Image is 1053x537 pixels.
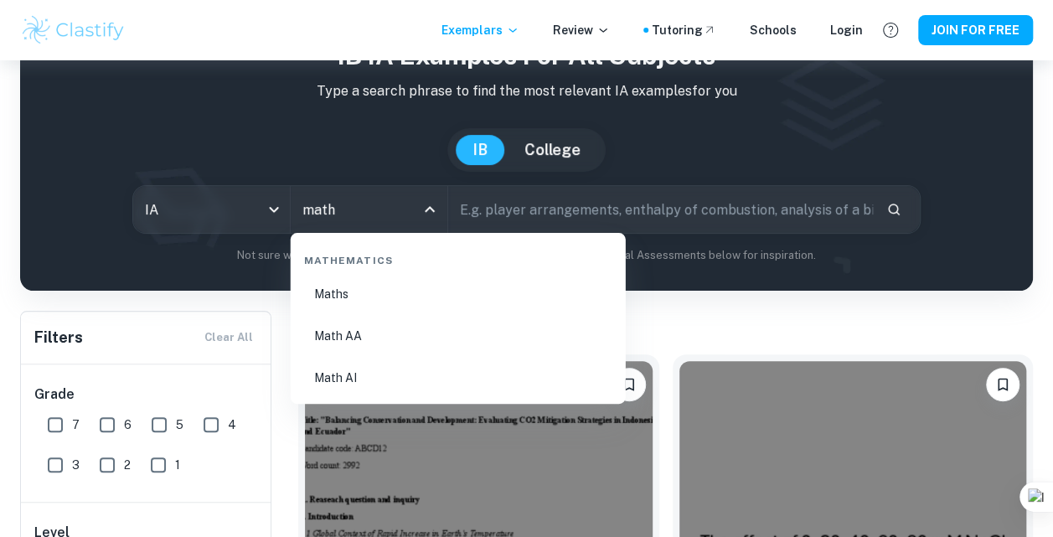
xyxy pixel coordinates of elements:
[553,21,610,39] p: Review
[880,195,908,224] button: Search
[34,247,1019,264] p: Not sure what to search for? You can always look through our example Internal Assessments below f...
[441,21,519,39] p: Exemplars
[418,198,441,221] button: Close
[72,416,80,434] span: 7
[124,416,132,434] span: 6
[612,368,646,401] button: Please log in to bookmark exemplars
[297,240,619,275] div: Mathematics
[297,359,619,397] li: Math AI
[133,186,290,233] div: IA
[297,275,619,313] li: Maths
[830,21,863,39] a: Login
[228,416,236,434] span: 4
[298,311,1033,341] h1: All IA Examples
[176,416,183,434] span: 5
[124,456,131,474] span: 2
[918,15,1033,45] button: JOIN FOR FREE
[175,456,180,474] span: 1
[448,186,874,233] input: E.g. player arrangements, enthalpy of combustion, analysis of a big city...
[72,456,80,474] span: 3
[456,135,504,165] button: IB
[297,317,619,355] li: Math AA
[750,21,797,39] a: Schools
[34,81,1019,101] p: Type a search phrase to find the most relevant IA examples for you
[34,385,259,405] h6: Grade
[34,326,83,349] h6: Filters
[508,135,597,165] button: College
[986,368,1019,401] button: Please log in to bookmark exemplars
[652,21,716,39] a: Tutoring
[20,13,126,47] img: Clastify logo
[876,16,905,44] button: Help and Feedback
